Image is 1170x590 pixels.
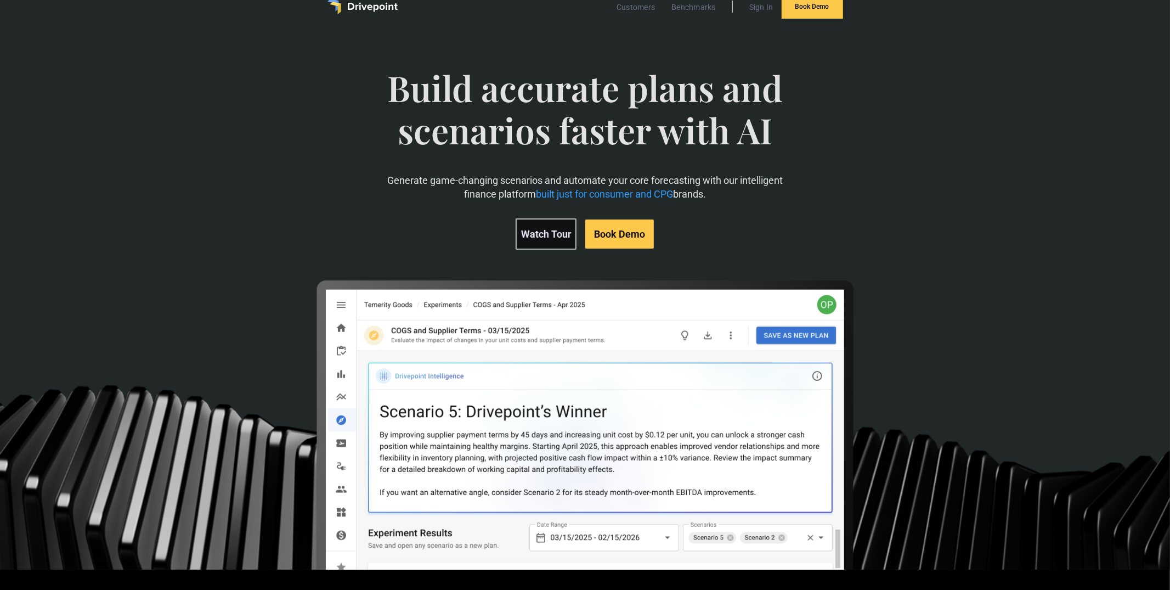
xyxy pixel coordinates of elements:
[382,67,788,173] span: Build accurate plans and scenarios faster with AI
[536,188,673,200] span: built just for consumer and CPG
[382,173,788,201] p: Generate game-changing scenarios and automate your core forecasting with our intelligent finance ...
[585,220,654,249] a: Book Demo
[516,218,576,250] a: Watch Tour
